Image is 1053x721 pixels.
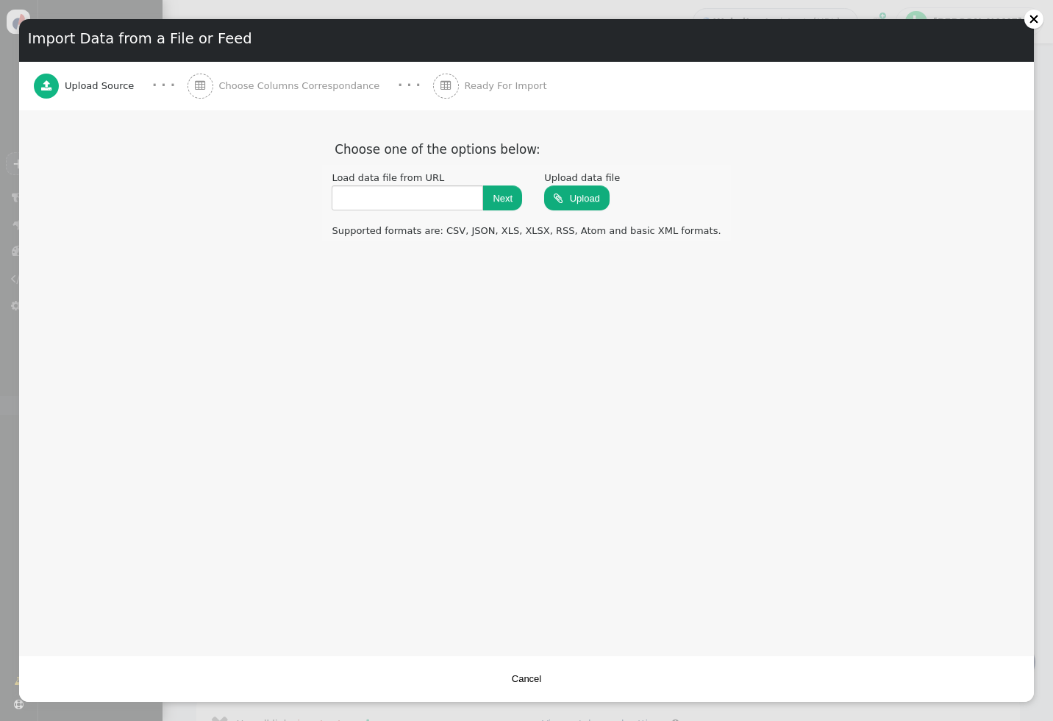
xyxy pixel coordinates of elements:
[65,79,140,93] span: Upload Source
[152,77,175,95] div: · · ·
[195,80,205,91] span: 
[502,667,551,692] button: Cancel
[188,62,433,110] a:  Choose Columns Correspondance · · ·
[440,80,451,91] span: 
[34,62,188,110] a:  Upload Source · · ·
[322,138,730,162] div: Choose one of the options below:
[544,185,610,210] button: Upload
[219,79,386,93] span: Choose Columns Correspondance
[322,221,730,241] div: Supported formats are: CSV, JSON, XLS, XLSX, RSS, Atom and basic XML formats.
[19,19,1034,58] div: Import Data from a File or Feed
[483,185,522,210] button: Next
[433,62,577,110] a:  Ready For Import
[554,193,563,204] span: 
[41,80,51,91] span: 
[544,171,620,185] div: Upload data file
[464,79,552,93] span: Ready For Import
[398,77,421,95] div: · · ·
[332,171,522,185] div: Load data file from URL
